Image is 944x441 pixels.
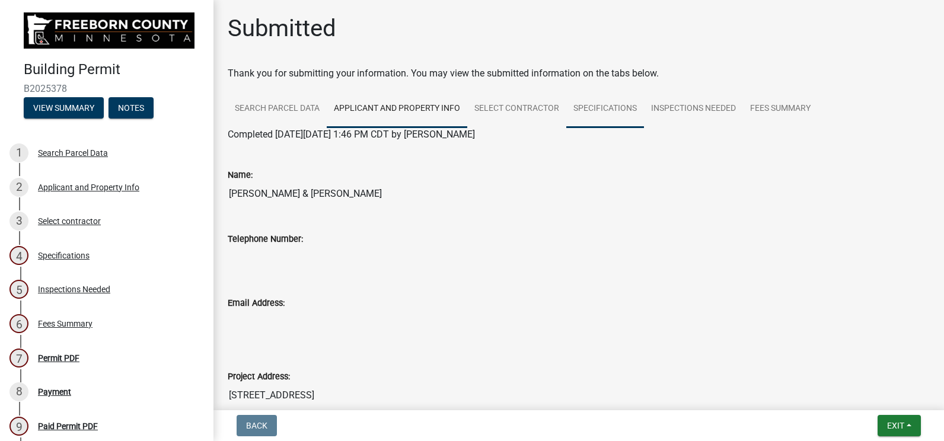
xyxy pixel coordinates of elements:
[327,90,467,128] a: Applicant and Property Info
[109,104,154,113] wm-modal-confirm: Notes
[38,183,139,191] div: Applicant and Property Info
[38,354,79,362] div: Permit PDF
[38,251,90,260] div: Specifications
[228,299,285,308] label: Email Address:
[228,171,253,180] label: Name:
[9,178,28,197] div: 2
[38,388,71,396] div: Payment
[24,104,104,113] wm-modal-confirm: Summary
[878,415,921,436] button: Exit
[743,90,818,128] a: Fees Summary
[237,415,277,436] button: Back
[228,373,290,381] label: Project Address:
[38,319,93,328] div: Fees Summary
[9,314,28,333] div: 6
[644,90,743,128] a: Inspections Needed
[24,83,190,94] span: B2025378
[9,349,28,367] div: 7
[566,90,644,128] a: Specifications
[24,61,204,78] h4: Building Permit
[38,422,98,430] div: Paid Permit PDF
[228,90,327,128] a: Search Parcel Data
[38,149,108,157] div: Search Parcel Data
[109,97,154,119] button: Notes
[9,143,28,162] div: 1
[38,285,110,293] div: Inspections Needed
[228,129,475,140] span: Completed [DATE][DATE] 1:46 PM CDT by [PERSON_NAME]
[228,235,303,244] label: Telephone Number:
[9,280,28,299] div: 5
[38,217,101,225] div: Select contractor
[24,12,194,49] img: Freeborn County, Minnesota
[228,66,930,81] div: Thank you for submitting your information. You may view the submitted information on the tabs below.
[467,90,566,128] a: Select contractor
[887,421,904,430] span: Exit
[24,97,104,119] button: View Summary
[9,246,28,265] div: 4
[228,14,336,43] h1: Submitted
[9,382,28,401] div: 8
[246,421,267,430] span: Back
[9,417,28,436] div: 9
[9,212,28,231] div: 3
